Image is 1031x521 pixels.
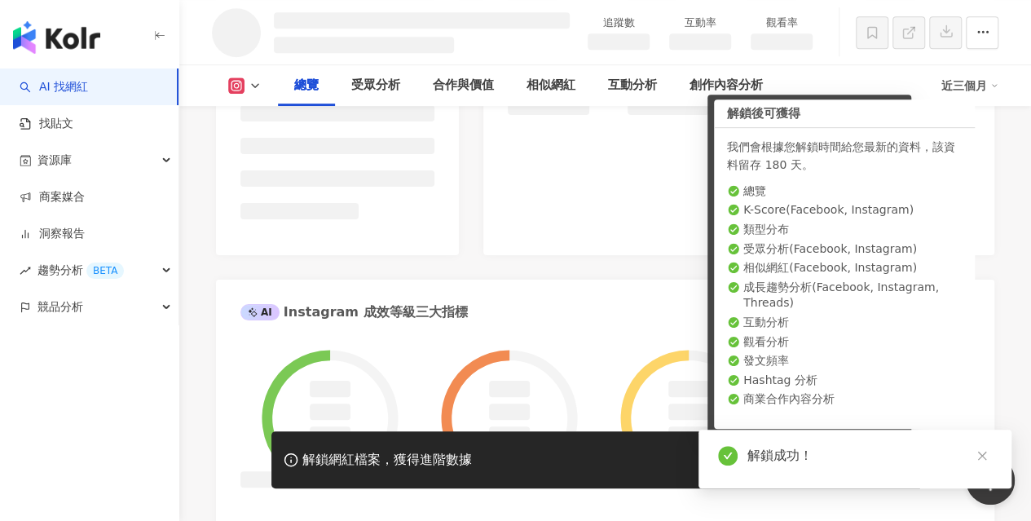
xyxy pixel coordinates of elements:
li: 總覽 [727,183,962,200]
div: 解鎖網紅檔案，獲得進階數據 [302,452,472,469]
a: 商案媒合 [20,189,85,205]
div: 合作與價值 [433,76,494,95]
li: Hashtag 分析 [727,373,962,389]
span: 資源庫 [37,142,72,179]
img: logo [13,21,100,54]
li: 受眾分析 ( Facebook, Instagram ) [727,241,962,258]
div: AI [240,304,280,320]
div: 我們會根據您解鎖時間給您最新的資料，該資料留存 180 天。 [727,138,962,174]
li: 互動分析 [727,315,962,331]
a: 洞察報告 [20,226,85,242]
li: 發文頻率 [727,353,962,369]
span: rise [20,265,31,276]
span: 趨勢分析 [37,252,124,289]
div: 互動分析 [608,76,657,95]
div: 解鎖後可獲得 [714,99,975,128]
div: 近三個月 [941,73,998,99]
div: 解鎖成功！ [747,446,992,466]
div: 追蹤數 [588,15,650,31]
div: 觀看率 [751,15,813,31]
span: close [976,450,988,461]
div: Instagram 成效等級三大指標 [240,303,467,321]
div: 受眾分析 [351,76,400,95]
li: 類型分布 [727,222,962,238]
a: 找貼文 [20,116,73,132]
li: K-Score ( Facebook, Instagram ) [727,202,962,219]
span: check-circle [718,446,738,466]
div: 創作內容分析 [690,76,763,95]
a: searchAI 找網紅 [20,79,88,95]
div: 互動率 [669,15,731,31]
div: 相似網紅 [527,76,575,95]
li: 相似網紅 ( Facebook, Instagram ) [727,260,962,276]
li: 商業合作內容分析 [727,391,962,408]
li: 觀看分析 [727,334,962,351]
div: BETA [86,263,124,279]
span: 競品分析 [37,289,83,325]
div: 總覽 [294,76,319,95]
li: 成長趨勢分析 ( Facebook, Instagram, Threads ) [727,280,962,311]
